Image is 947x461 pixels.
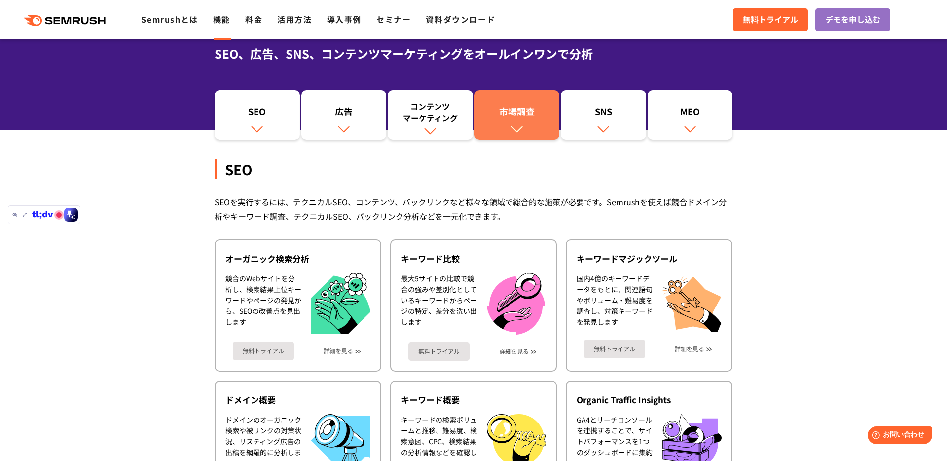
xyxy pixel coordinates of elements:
[388,90,473,140] a: コンテンツマーケティング
[301,90,387,140] a: 広告
[401,394,546,406] div: キーワード概要
[859,423,936,450] iframe: Help widget launcher
[215,45,732,63] div: SEO、広告、SNS、コンテンツマーケティングをオールインワンで分析
[733,8,808,31] a: 無料トライアル
[225,394,370,406] div: ドメイン概要
[225,253,370,265] div: オーガニック検索分析
[401,253,546,265] div: キーワード比較
[215,195,732,224] div: SEOを実行するには、テクニカルSEO、コンテンツ、バックリンクなど様々な領域で総合的な施策が必要です。Semrushを使えば競合ドメイン分析やキーワード調査、テクニカルSEO、バックリンク分析...
[577,394,722,406] div: Organic Traffic Insights
[487,273,545,335] img: キーワード比較
[233,342,294,360] a: 無料トライアル
[277,13,312,25] a: 活用方法
[561,90,646,140] a: SNS
[401,273,477,335] div: 最大5サイトの比較で競合の強みや差別化としているキーワードからページの特定、差分を洗い出します
[653,105,728,122] div: MEO
[474,90,560,140] a: 市場調査
[324,347,353,354] a: 詳細を見る
[245,13,262,25] a: 料金
[566,105,641,122] div: SNS
[141,13,198,25] a: Semrushとは
[479,105,555,122] div: 市場調査
[327,13,362,25] a: 導入事例
[225,273,301,335] div: 競合のWebサイトを分析し、検索結果上位キーワードやページの発見から、SEOの改善点を見出します
[311,273,370,335] img: オーガニック検索分析
[825,13,880,26] span: デモを申し込む
[306,105,382,122] div: 広告
[675,346,704,352] a: 詳細を見る
[743,13,798,26] span: 無料トライアル
[662,273,722,332] img: キーワードマジックツール
[577,273,653,332] div: 国内4億のキーワードデータをもとに、関連語句やボリューム・難易度を調査し、対策キーワードを発見します
[577,253,722,265] div: キーワードマジックツール
[648,90,733,140] a: MEO
[584,340,645,358] a: 無料トライアル
[376,13,411,25] a: セミナー
[408,342,470,361] a: 無料トライアル
[499,348,529,355] a: 詳細を見る
[815,8,890,31] a: デモを申し込む
[215,159,732,179] div: SEO
[426,13,495,25] a: 資料ダウンロード
[219,105,295,122] div: SEO
[215,90,300,140] a: SEO
[393,100,468,124] div: コンテンツ マーケティング
[213,13,230,25] a: 機能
